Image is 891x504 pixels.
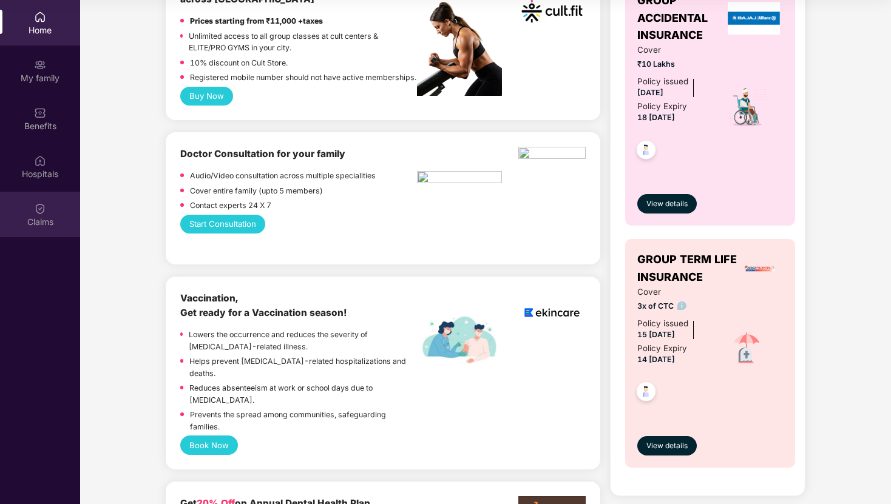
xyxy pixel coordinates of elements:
img: svg+xml;base64,PHN2ZyBpZD0iSG9tZSIgeG1sbnM9Imh0dHA6Ly93d3cudzMub3JnLzIwMDAvc3ZnIiB3aWR0aD0iMjAiIG... [34,11,46,23]
span: 3x of CTC [637,300,710,312]
button: Buy Now [180,87,233,106]
img: svg+xml;base64,PHN2ZyB3aWR0aD0iMjAiIGhlaWdodD0iMjAiIHZpZXdCb3g9IjAgMCAyMCAyMCIgZmlsbD0ibm9uZSIgeG... [34,59,46,71]
img: hcp.png [417,171,502,187]
img: labelEkincare.png [417,315,502,364]
p: Unlimited access to all group classes at cult centers & ELITE/PRO GYMS in your city. [189,30,416,54]
b: Doctor Consultation for your family [180,148,345,160]
button: View details [637,194,697,213]
img: svg+xml;base64,PHN2ZyBpZD0iQ2xhaW0iIHhtbG5zPSJodHRwOi8vd3d3LnczLm9yZy8yMDAwL3N2ZyIgd2lkdGg9IjIwIi... [34,203,46,215]
div: Policy issued [637,317,688,330]
img: icon [726,86,768,128]
span: [DATE] [637,88,663,97]
span: Cover [637,44,710,56]
strong: Prices starting from ₹11,000 +taxes [190,16,323,25]
p: Prevents the spread among communities, safeguarding families. [190,409,417,432]
img: ekin.png [518,147,586,163]
img: insurerLogo [744,252,776,285]
img: pc2.png [417,2,502,96]
span: GROUP TERM LIFE INSURANCE [637,251,737,286]
p: Reduces absenteeism at work or school days due to [MEDICAL_DATA]. [189,382,416,406]
button: Book Now [180,435,238,454]
span: 14 [DATE] [637,355,675,364]
p: Lowers the occurrence and reduces the severity of [MEDICAL_DATA]-related illness. [189,329,416,352]
p: 10% discount on Cult Store. [190,57,288,69]
span: 15 [DATE] [637,330,675,339]
button: View details [637,436,697,455]
p: Contact experts 24 X 7 [190,200,271,211]
span: 18 [DATE] [637,113,675,122]
img: svg+xml;base64,PHN2ZyB4bWxucz0iaHR0cDovL3d3dy53My5vcmcvMjAwMC9zdmciIHdpZHRoPSI0OC45NDMiIGhlaWdodD... [631,137,661,167]
img: icon [725,328,768,370]
img: logoEkincare.png [518,291,586,334]
p: Cover entire family (upto 5 members) [190,185,323,197]
img: svg+xml;base64,PHN2ZyBpZD0iSG9zcGl0YWxzIiB4bWxucz0iaHR0cDovL3d3dy53My5vcmcvMjAwMC9zdmciIHdpZHRoPS... [34,155,46,167]
img: svg+xml;base64,PHN2ZyBpZD0iQmVuZWZpdHMiIHhtbG5zPSJodHRwOi8vd3d3LnczLm9yZy8yMDAwL3N2ZyIgd2lkdGg9Ij... [34,107,46,119]
span: View details [646,440,688,452]
div: Policy Expiry [637,342,687,355]
span: Cover [637,286,710,298]
p: Registered mobile number should not have active memberships. [190,72,416,83]
p: Audio/Video consultation across multiple specialities [190,170,376,181]
b: Vaccination, Get ready for a Vaccination season! [180,292,347,318]
div: Policy issued [637,75,688,88]
span: View details [646,198,688,210]
img: info [677,301,686,311]
button: Start Consultation [180,215,265,234]
span: ₹10 Lakhs [637,58,710,70]
p: Helps prevent [MEDICAL_DATA]-related hospitalizations and deaths. [189,355,416,379]
div: Policy Expiry [637,100,687,113]
img: svg+xml;base64,PHN2ZyB4bWxucz0iaHR0cDovL3d3dy53My5vcmcvMjAwMC9zdmciIHdpZHRoPSI0OC45NDMiIGhlaWdodD... [631,378,661,408]
img: insurerLogo [728,2,780,35]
